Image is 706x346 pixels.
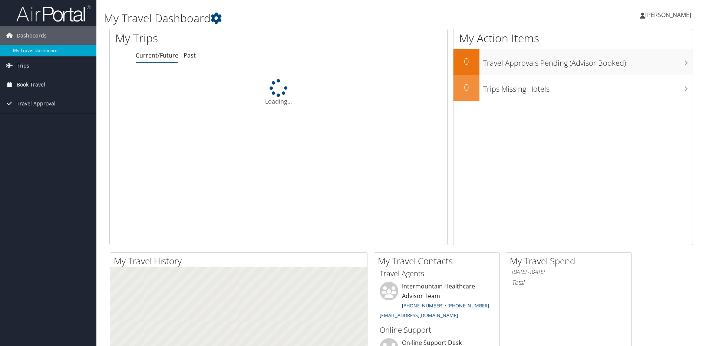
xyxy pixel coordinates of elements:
h3: Travel Agents [380,268,494,279]
h1: My Travel Dashboard [104,10,500,26]
a: 0Travel Approvals Pending (Advisor Booked) [453,49,693,75]
h2: My Travel Spend [510,255,631,267]
span: Dashboards [17,26,47,45]
a: 0Trips Missing Hotels [453,75,693,101]
span: Book Travel [17,75,45,94]
h6: Total [512,278,626,287]
h2: 0 [453,55,479,68]
span: Trips [17,56,29,75]
h3: Trips Missing Hotels [483,80,693,94]
h3: Online Support [380,325,494,335]
h2: My Travel History [114,255,367,267]
a: [PHONE_NUMBER] / [PHONE_NUMBER] [402,302,489,309]
span: Travel Approval [17,94,56,113]
h6: [DATE] - [DATE] [512,268,626,275]
div: Loading... [110,79,447,106]
img: airportal-logo.png [16,5,90,22]
span: [PERSON_NAME] [645,11,691,19]
a: [EMAIL_ADDRESS][DOMAIN_NAME] [380,312,458,319]
h1: My Trips [115,30,301,46]
a: [PERSON_NAME] [640,4,699,26]
a: Past [184,51,196,59]
a: Current/Future [136,51,178,59]
h3: Travel Approvals Pending (Advisor Booked) [483,54,693,68]
h1: My Action Items [453,30,693,46]
h2: 0 [453,81,479,94]
h2: My Travel Contacts [378,255,499,267]
li: Intermountain Healthcare Advisor Team [376,282,498,321]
